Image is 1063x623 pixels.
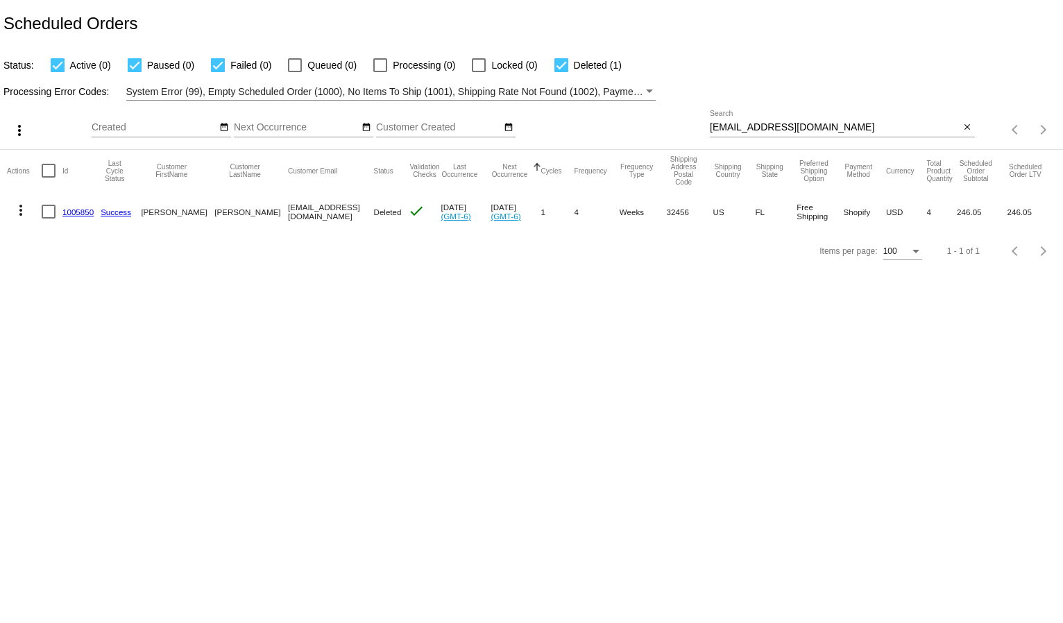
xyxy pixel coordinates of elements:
span: Failed (0) [230,57,271,74]
a: 1005850 [62,207,94,216]
button: Previous page [1002,116,1030,144]
button: Clear [960,121,975,135]
mat-cell: [DATE] [441,191,491,232]
span: Deleted (1) [574,57,622,74]
input: Created [92,122,216,133]
mat-header-cell: Actions [7,150,42,191]
span: Processing (0) [393,57,455,74]
mat-cell: 1 [541,191,575,232]
mat-icon: date_range [362,122,371,133]
mat-cell: 246.05 [957,191,1007,232]
mat-cell: USD [886,191,927,232]
button: Next page [1030,116,1057,144]
button: Change sorting for Cycles [541,167,562,175]
mat-cell: [PERSON_NAME] [214,191,288,232]
mat-icon: date_range [219,122,229,133]
button: Previous page [1002,237,1030,265]
button: Change sorting for Subtotal [957,160,994,182]
mat-icon: check [408,203,425,219]
span: Processing Error Codes: [3,86,110,97]
mat-cell: Weeks [620,191,667,232]
mat-cell: [DATE] [491,191,541,232]
button: Change sorting for LastOccurrenceUtc [441,163,478,178]
mat-icon: more_vert [11,122,28,139]
span: Status: [3,60,34,71]
mat-cell: [PERSON_NAME] [141,191,214,232]
mat-cell: US [713,191,756,232]
button: Change sorting for ShippingState [756,163,785,178]
button: Change sorting for CustomerFirstName [141,163,202,178]
a: (GMT-6) [441,212,470,221]
button: Change sorting for Id [62,167,68,175]
button: Change sorting for CurrencyIso [886,167,915,175]
input: Next Occurrence [234,122,359,133]
mat-select: Filter by Processing Error Codes [126,83,656,101]
mat-header-cell: Total Product Quantity [926,150,957,191]
mat-header-cell: Validation Checks [408,150,441,191]
button: Change sorting for LifetimeValue [1007,163,1044,178]
input: Search [710,122,960,133]
button: Change sorting for ShippingPostcode [667,155,701,186]
span: Deleted [374,207,402,216]
button: Change sorting for NextOccurrenceUtc [491,163,528,178]
div: 1 - 1 of 1 [947,246,980,256]
mat-cell: [EMAIL_ADDRESS][DOMAIN_NAME] [288,191,373,232]
h2: Scheduled Orders [3,14,137,33]
mat-icon: more_vert [12,202,29,219]
mat-cell: FL [756,191,797,232]
span: Queued (0) [307,57,357,74]
mat-icon: close [962,122,972,133]
button: Change sorting for PaymentMethod.Type [844,163,874,178]
a: Success [101,207,131,216]
mat-cell: 246.05 [1007,191,1056,232]
input: Customer Created [376,122,501,133]
mat-cell: 4 [926,191,957,232]
button: Next page [1030,237,1057,265]
span: 100 [883,246,897,256]
a: (GMT-6) [491,212,520,221]
mat-cell: Free Shipping [797,191,843,232]
mat-select: Items per page: [883,247,922,257]
span: Locked (0) [491,57,537,74]
button: Change sorting for CustomerEmail [288,167,337,175]
button: Change sorting for FrequencyType [620,163,654,178]
span: Active (0) [70,57,111,74]
mat-cell: 32456 [667,191,713,232]
span: Paused (0) [147,57,194,74]
div: Items per page: [819,246,877,256]
button: Change sorting for ShippingCountry [713,163,743,178]
mat-cell: 4 [575,191,620,232]
button: Change sorting for CustomerLastName [214,163,275,178]
button: Change sorting for Frequency [575,167,607,175]
button: Change sorting for LastProcessingCycleId [101,160,128,182]
mat-cell: Shopify [844,191,886,232]
mat-icon: date_range [504,122,513,133]
button: Change sorting for Status [374,167,393,175]
button: Change sorting for PreferredShippingOption [797,160,831,182]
